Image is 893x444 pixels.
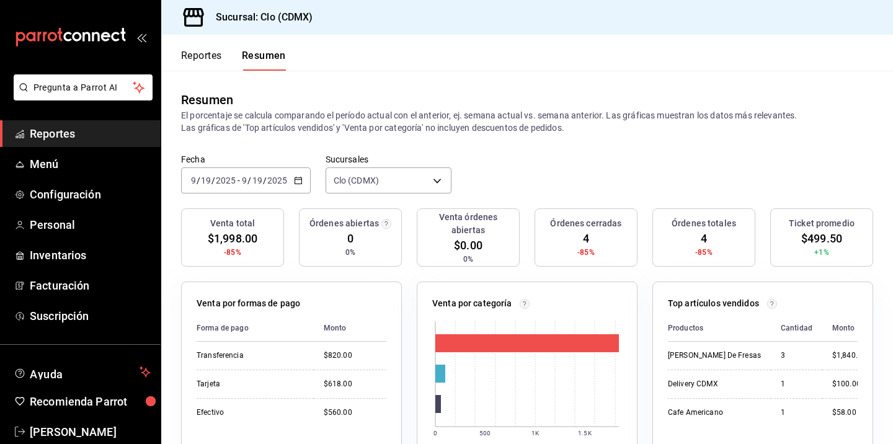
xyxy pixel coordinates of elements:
[550,217,621,230] h3: Órdenes cerradas
[463,254,473,265] span: 0%
[181,155,311,164] label: Fecha
[197,297,300,310] p: Venta por formas de pago
[190,175,197,185] input: --
[314,315,386,342] th: Monto
[531,430,540,437] text: 1K
[197,379,304,389] div: Tarjeta
[30,247,151,264] span: Inventarios
[211,175,215,185] span: /
[238,175,240,185] span: -
[30,424,151,440] span: [PERSON_NAME]
[200,175,211,185] input: --
[814,247,829,258] span: +1%
[30,277,151,294] span: Facturación
[668,350,761,361] div: [PERSON_NAME] De Fresas
[136,32,146,42] button: open_drawer_menu
[324,379,386,389] div: $618.00
[432,297,512,310] p: Venta por categoría
[832,379,866,389] div: $100.00
[668,315,771,342] th: Productos
[197,175,200,185] span: /
[30,216,151,233] span: Personal
[197,350,304,361] div: Transferencia
[324,407,386,418] div: $560.00
[668,407,761,418] div: Cafe Americano
[781,379,812,389] div: 1
[224,247,241,258] span: -85%
[197,407,304,418] div: Efectivo
[30,308,151,324] span: Suscripción
[215,175,236,185] input: ----
[197,315,314,342] th: Forma de pago
[347,230,353,247] span: 0
[345,247,355,258] span: 0%
[781,350,812,361] div: 3
[14,74,153,100] button: Pregunta a Parrot AI
[33,81,133,94] span: Pregunta a Parrot AI
[181,50,222,71] button: Reportes
[252,175,263,185] input: --
[210,217,255,230] h3: Venta total
[577,247,595,258] span: -85%
[324,350,386,361] div: $820.00
[668,379,761,389] div: Delivery CDMX
[433,430,437,437] text: 0
[263,175,267,185] span: /
[30,365,135,380] span: Ayuda
[242,50,286,71] button: Resumen
[247,175,251,185] span: /
[309,217,379,230] h3: Órdenes abiertas
[832,350,866,361] div: $1,840.00
[454,237,482,254] span: $0.00
[241,175,247,185] input: --
[206,10,313,25] h3: Sucursal: Clo (CDMX)
[789,217,855,230] h3: Ticket promedio
[781,407,812,418] div: 1
[822,315,866,342] th: Monto
[30,125,151,142] span: Reportes
[181,91,233,109] div: Resumen
[695,247,713,258] span: -85%
[701,230,707,247] span: 4
[9,90,153,103] a: Pregunta a Parrot AI
[30,186,151,203] span: Configuración
[181,109,873,134] p: El porcentaje se calcula comparando el período actual con el anterior, ej. semana actual vs. sema...
[334,174,379,187] span: Clo (CDMX)
[672,217,736,230] h3: Órdenes totales
[326,155,451,164] label: Sucursales
[801,230,842,247] span: $499.50
[479,430,491,437] text: 500
[832,407,866,418] div: $58.00
[578,430,592,437] text: 1.5K
[771,315,822,342] th: Cantidad
[668,297,759,310] p: Top artículos vendidos
[208,230,257,247] span: $1,998.00
[267,175,288,185] input: ----
[422,211,514,237] h3: Venta órdenes abiertas
[583,230,589,247] span: 4
[30,156,151,172] span: Menú
[30,393,151,410] span: Recomienda Parrot
[181,50,286,71] div: navigation tabs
